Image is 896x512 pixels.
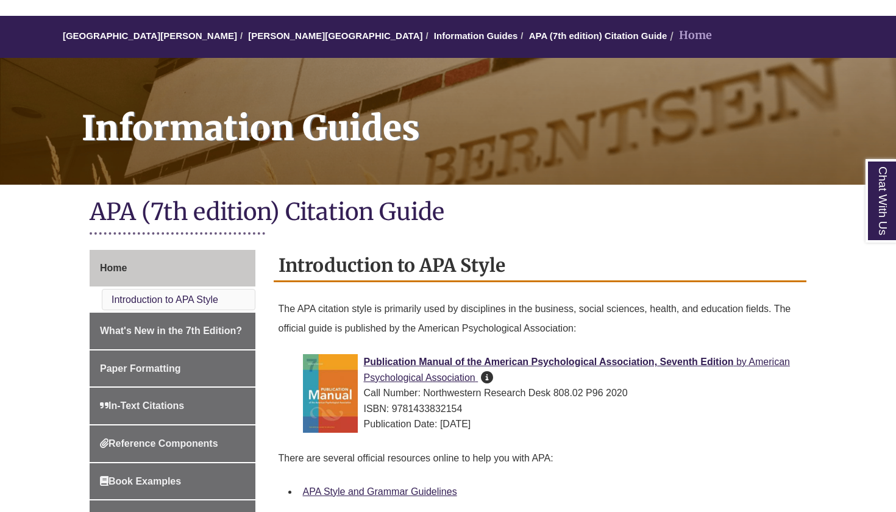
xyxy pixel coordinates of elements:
a: Reference Components [90,425,255,462]
a: Information Guides [434,30,518,41]
p: The APA citation style is primarily used by disciplines in the business, social sciences, health,... [279,294,802,343]
a: Home [90,250,255,286]
span: American Psychological Association [364,357,790,383]
div: Publication Date: [DATE] [303,416,797,432]
a: Publication Manual of the American Psychological Association, Seventh Edition by American Psychol... [364,357,790,383]
span: Home [100,263,127,273]
a: Introduction to APA Style [112,294,218,305]
span: Publication Manual of the American Psychological Association, Seventh Edition [364,357,734,367]
a: Paper Formatting [90,350,255,387]
h1: APA (7th edition) Citation Guide [90,197,806,229]
a: In-Text Citations [90,388,255,424]
a: Book Examples [90,463,255,500]
a: APA Style and Grammar Guidelines [303,486,457,497]
div: ISBN: 9781433832154 [303,401,797,417]
span: by [736,357,747,367]
span: Reference Components [100,438,218,449]
div: Call Number: Northwestern Research Desk 808.02 P96 2020 [303,385,797,401]
span: In-Text Citations [100,400,184,411]
h1: Information Guides [68,58,896,169]
span: What's New in the 7th Edition? [100,325,242,336]
h2: Introduction to APA Style [274,250,807,282]
a: APA (7th edition) Citation Guide [529,30,667,41]
a: [GEOGRAPHIC_DATA][PERSON_NAME] [63,30,237,41]
span: Paper Formatting [100,363,180,374]
p: There are several official resources online to help you with APA: [279,444,802,473]
a: What's New in the 7th Edition? [90,313,255,349]
a: [PERSON_NAME][GEOGRAPHIC_DATA] [248,30,422,41]
span: Book Examples [100,476,181,486]
li: Home [667,27,712,44]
